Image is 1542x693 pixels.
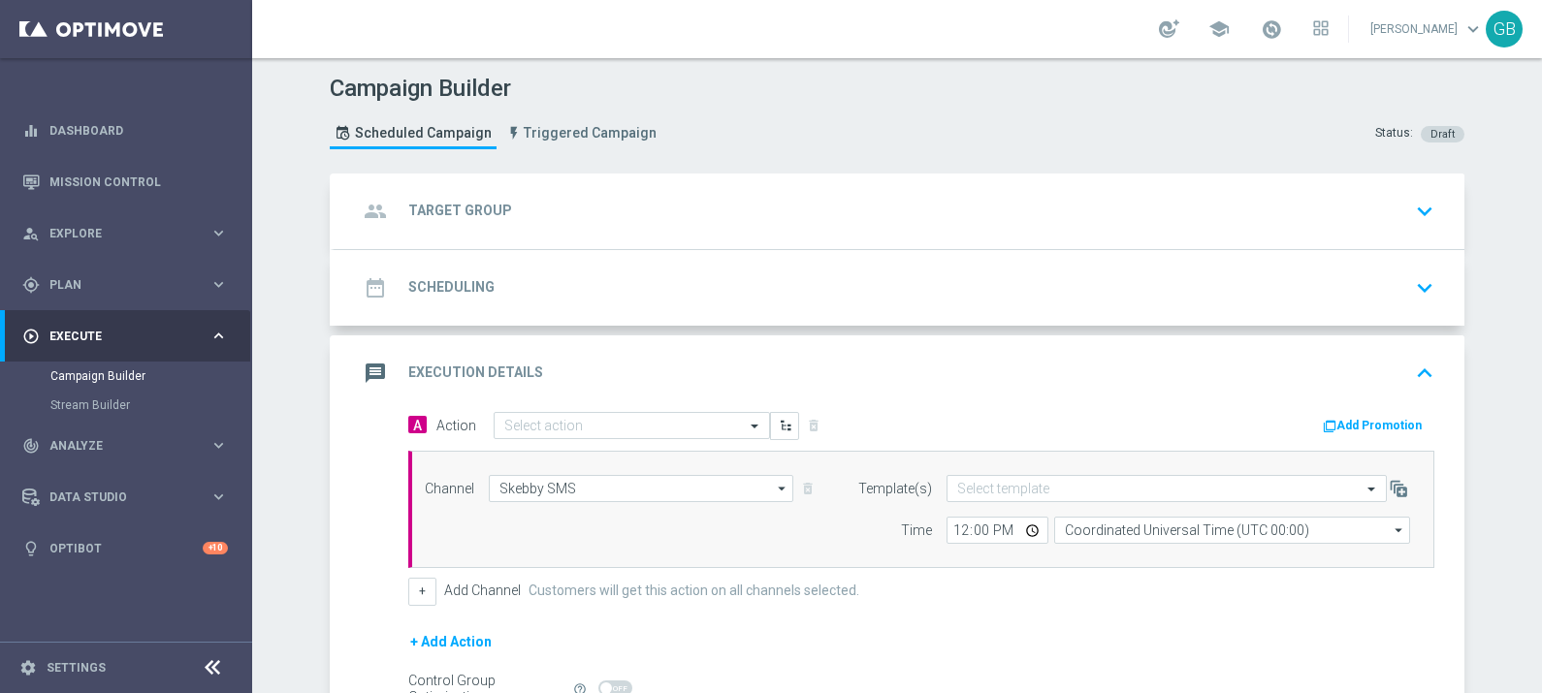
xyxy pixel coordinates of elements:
[1375,125,1413,142] div: Status:
[1408,193,1441,230] button: keyboard_arrow_down
[330,117,497,149] a: Scheduled Campaign
[50,368,202,384] a: Campaign Builder
[49,440,209,452] span: Analyze
[50,391,250,420] div: Stream Builder
[524,125,657,142] span: Triggered Campaign
[408,363,543,382] h2: Execution Details
[1208,18,1230,40] span: school
[22,105,228,156] div: Dashboard
[436,417,476,433] label: Action
[49,522,203,574] a: Optibot
[50,397,202,413] a: Stream Builder
[358,355,1441,392] div: message Execution Details keyboard_arrow_up
[358,194,393,229] i: group
[1486,11,1523,47] div: GB
[444,583,521,599] label: Add Channel
[355,125,492,142] span: Scheduled Campaign
[21,438,229,454] button: track_changes Analyze keyboard_arrow_right
[1321,415,1429,436] button: Add Promotion
[22,156,228,207] div: Mission Control
[21,226,229,241] button: person_search Explore keyboard_arrow_right
[358,193,1441,230] div: group Target Group keyboard_arrow_down
[22,328,209,345] div: Execute
[49,228,209,239] span: Explore
[529,583,859,599] label: Customers will get this action on all channels selected.
[425,480,474,496] label: Channel
[22,276,209,294] div: Plan
[22,488,209,506] div: Data Studio
[209,275,228,294] i: keyboard_arrow_right
[21,174,229,190] button: Mission Control
[49,105,228,156] a: Dashboard
[408,629,494,653] button: + Add Action
[21,541,229,556] button: lightbulb Optibot +10
[21,277,229,293] button: gps_fixed Plan keyboard_arrow_right
[21,489,229,505] button: Data Studio keyboard_arrow_right
[1390,518,1409,543] i: arrow_drop_down
[1054,517,1410,544] input: Select time zone
[22,225,209,242] div: Explore
[22,328,40,345] i: play_circle_outline
[209,436,228,455] i: keyboard_arrow_right
[1421,125,1464,141] colored-tag: Draft
[901,522,932,539] label: Time
[22,122,40,140] i: equalizer
[489,475,793,502] input: Select channel
[408,202,512,220] h2: Target Group
[21,123,229,139] button: equalizer Dashboard
[1462,18,1484,40] span: keyboard_arrow_down
[209,488,228,506] i: keyboard_arrow_right
[773,476,792,501] i: arrow_drop_down
[49,156,228,207] a: Mission Control
[209,224,228,242] i: keyboard_arrow_right
[1408,355,1441,392] button: keyboard_arrow_up
[49,279,209,291] span: Plan
[22,225,40,242] i: person_search
[49,491,209,503] span: Data Studio
[22,437,209,455] div: Analyze
[408,416,427,433] span: A
[1410,197,1439,226] i: keyboard_arrow_down
[1408,269,1441,306] button: keyboard_arrow_down
[22,522,228,574] div: Optibot
[209,327,228,345] i: keyboard_arrow_right
[22,540,40,557] i: lightbulb
[22,276,40,294] i: gps_fixed
[858,481,932,497] label: Template(s)
[408,578,436,605] button: +
[22,437,40,455] i: track_changes
[358,270,393,305] i: date_range
[1430,128,1455,141] span: Draft
[49,331,209,342] span: Execute
[330,75,666,103] h1: Campaign Builder
[358,269,1441,306] div: date_range Scheduling keyboard_arrow_down
[1410,359,1439,388] i: keyboard_arrow_up
[203,542,228,554] div: +10
[47,662,106,674] a: Settings
[501,117,661,149] a: Triggered Campaign
[19,659,37,677] i: settings
[1368,15,1486,44] a: [PERSON_NAME]keyboard_arrow_down
[358,356,393,391] i: message
[408,278,495,297] h2: Scheduling
[21,329,229,344] button: play_circle_outline Execute keyboard_arrow_right
[1410,273,1439,302] i: keyboard_arrow_down
[50,362,250,391] div: Campaign Builder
